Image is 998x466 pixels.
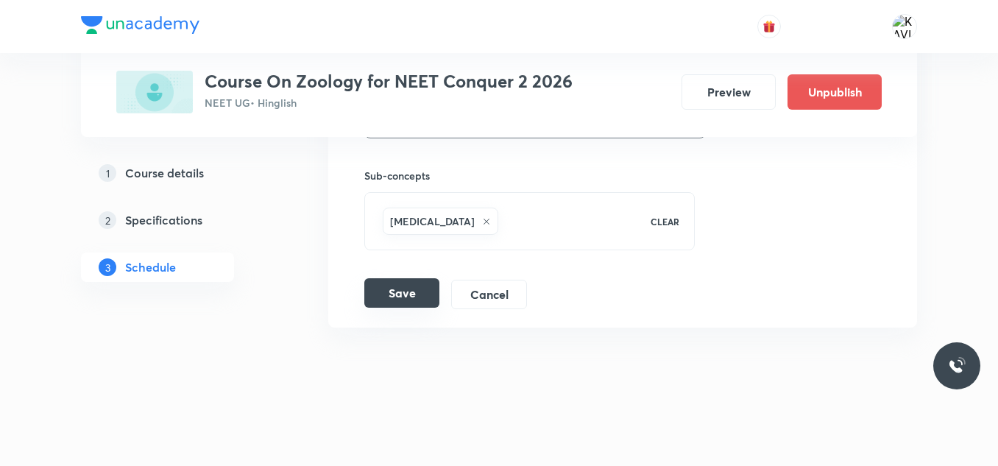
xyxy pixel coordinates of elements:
img: Company Logo [81,16,199,34]
h5: Specifications [125,211,202,229]
button: avatar [757,15,781,38]
h6: [MEDICAL_DATA] [390,213,475,229]
a: 2Specifications [81,205,281,235]
button: Preview [682,74,776,110]
img: 7420AD97-5D82-490C-821A-63B2C03F32FF_plus.png [116,71,193,113]
p: 1 [99,164,116,182]
img: ttu [948,357,966,375]
img: avatar [762,20,776,33]
button: Unpublish [788,74,882,110]
h5: Schedule [125,258,176,276]
p: 3 [99,258,116,276]
h3: Course On Zoology for NEET Conquer 2 2026 [205,71,573,92]
p: CLEAR [651,215,679,228]
p: NEET UG • Hinglish [205,95,573,110]
h5: Course details [125,164,204,182]
button: Cancel [451,280,527,309]
h6: Sub-concepts [364,168,695,183]
a: 1Course details [81,158,281,188]
a: Company Logo [81,16,199,38]
p: 2 [99,211,116,229]
button: Save [364,278,439,308]
img: KAVITA YADAV [892,14,917,39]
